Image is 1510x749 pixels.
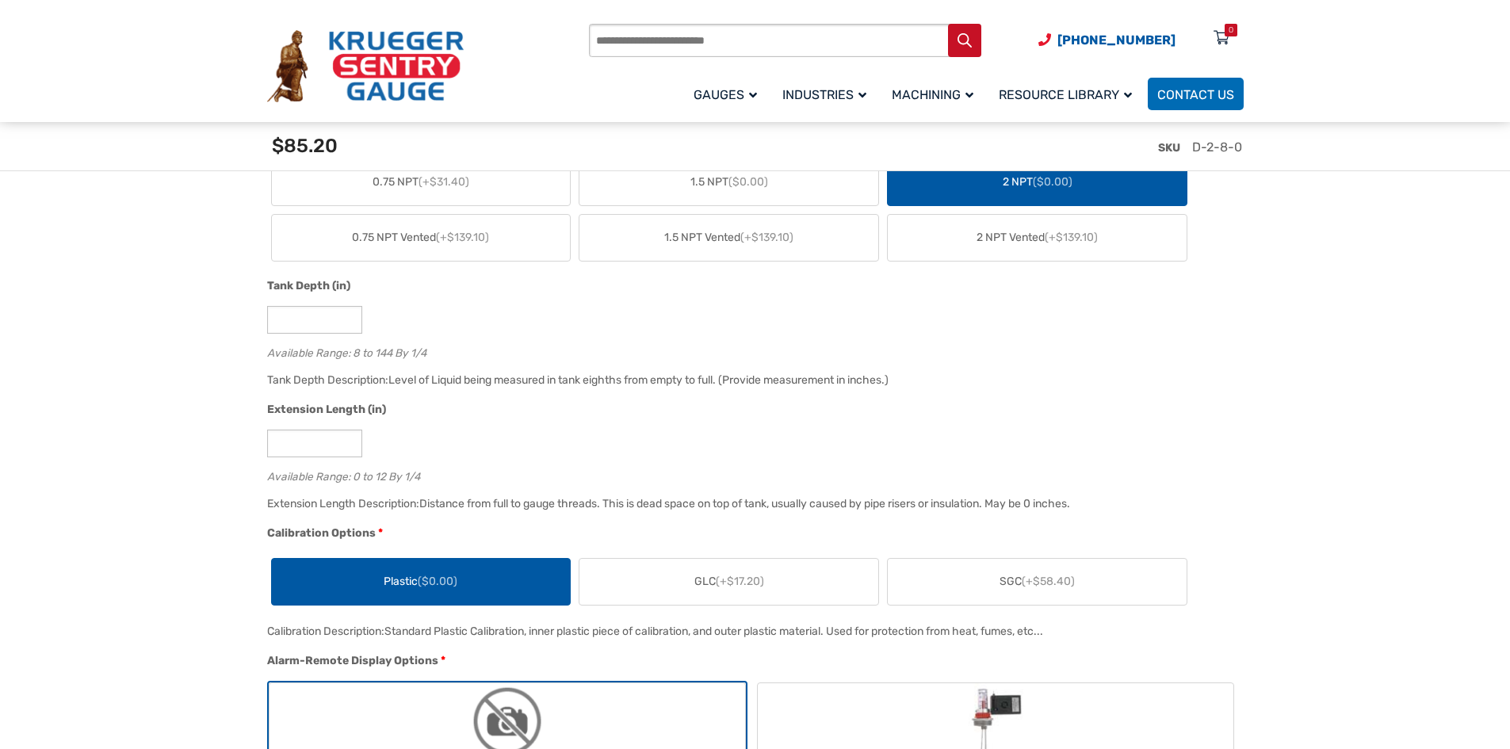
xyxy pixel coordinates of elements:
[267,373,388,387] span: Tank Depth Description:
[740,231,793,244] span: (+$139.10)
[267,30,464,103] img: Krueger Sentry Gauge
[436,231,489,244] span: (+$139.10)
[267,497,419,510] span: Extension Length Description:
[1045,231,1098,244] span: (+$139.10)
[1157,87,1234,102] span: Contact Us
[418,575,457,588] span: ($0.00)
[999,87,1132,102] span: Resource Library
[1038,30,1176,50] a: Phone Number (920) 434-8860
[419,497,1070,510] div: Distance from full to gauge threads. This is dead space on top of tank, usually caused by pipe ri...
[267,467,1236,482] div: Available Range: 0 to 12 By 1/4
[716,575,764,588] span: (+$17.20)
[892,87,973,102] span: Machining
[694,87,757,102] span: Gauges
[782,87,866,102] span: Industries
[1192,139,1242,155] span: D-2-8-0
[1000,573,1075,590] span: SGC
[384,625,1043,638] div: Standard Plastic Calibration, inner plastic piece of calibration, and outer plastic material. Use...
[388,373,889,387] div: Level of Liquid being measured in tank eighths from empty to full. (Provide measurement in inches.)
[664,229,793,246] span: 1.5 NPT Vented
[684,75,773,113] a: Gauges
[267,403,386,416] span: Extension Length (in)
[1229,24,1233,36] div: 0
[378,525,383,541] abbr: required
[267,654,438,667] span: Alarm-Remote Display Options
[1158,141,1180,155] span: SKU
[384,573,457,590] span: Plastic
[1148,78,1244,110] a: Contact Us
[882,75,989,113] a: Machining
[977,229,1098,246] span: 2 NPT Vented
[694,573,764,590] span: GLC
[441,652,445,669] abbr: required
[773,75,882,113] a: Industries
[1022,575,1075,588] span: (+$58.40)
[352,229,489,246] span: 0.75 NPT Vented
[267,625,384,638] span: Calibration Description:
[267,343,1236,358] div: Available Range: 8 to 144 By 1/4
[267,526,376,540] span: Calibration Options
[989,75,1148,113] a: Resource Library
[1057,32,1176,48] span: [PHONE_NUMBER]
[267,279,350,292] span: Tank Depth (in)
